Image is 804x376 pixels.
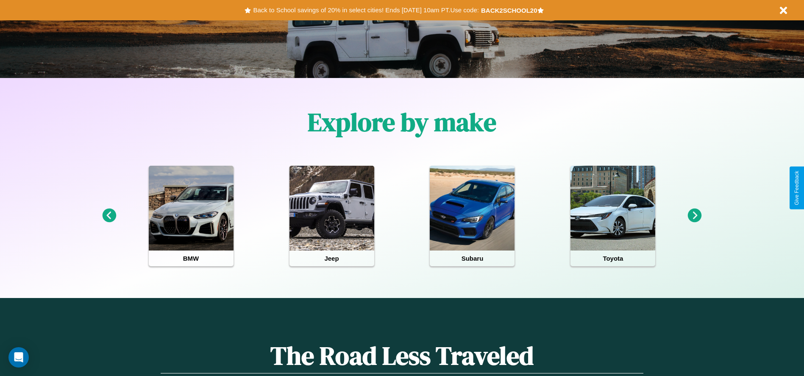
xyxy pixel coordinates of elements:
[8,347,29,368] div: Open Intercom Messenger
[570,251,655,266] h4: Toyota
[794,171,800,205] div: Give Feedback
[308,105,496,139] h1: Explore by make
[161,338,643,373] h1: The Road Less Traveled
[430,251,515,266] h4: Subaru
[149,251,234,266] h4: BMW
[289,251,374,266] h4: Jeep
[481,7,537,14] b: BACK2SCHOOL20
[251,4,481,16] button: Back to School savings of 20% in select cities! Ends [DATE] 10am PT.Use code:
